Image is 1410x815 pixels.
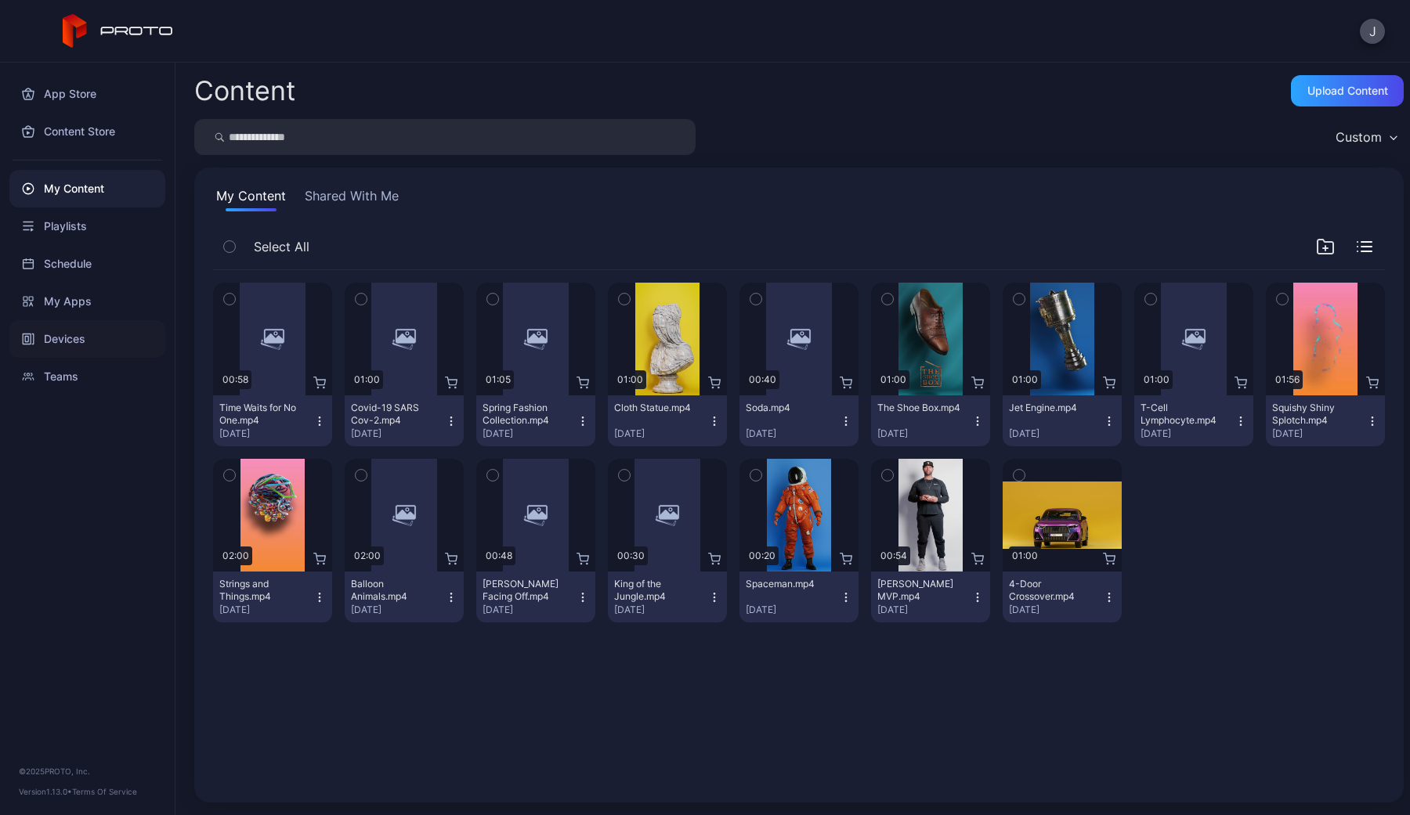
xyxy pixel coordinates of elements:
div: [DATE] [219,604,313,616]
button: Shared With Me [302,186,402,211]
div: [DATE] [1009,427,1103,440]
button: Time Waits for No One.mp4[DATE] [213,395,332,446]
div: Squishy Shiny Splotch.mp4 [1272,402,1358,427]
div: [DATE] [483,427,577,440]
a: Terms Of Service [72,787,137,796]
button: King of the Jungle.mp4[DATE] [608,572,727,622]
div: King of the Jungle.mp4 [614,578,700,603]
div: Cloth Statue.mp4 [614,402,700,414]
button: Strings and Things.mp4[DATE] [213,572,332,622]
button: Covid-19 SARS Cov-2.mp4[DATE] [345,395,464,446]
div: [DATE] [877,604,971,616]
div: Upload Content [1307,85,1388,97]
button: Squishy Shiny Splotch.mp4[DATE] [1266,395,1385,446]
div: [DATE] [219,427,313,440]
button: T-Cell Lymphocyte.mp4[DATE] [1134,395,1253,446]
button: The Shoe Box.mp4[DATE] [871,395,990,446]
a: App Store [9,75,165,113]
span: Select All [254,237,309,256]
a: Teams [9,358,165,395]
div: [DATE] [1141,427,1235,440]
div: [DATE] [351,604,445,616]
div: [DATE] [746,427,840,440]
button: Upload Content [1291,75,1404,106]
div: [DATE] [614,427,708,440]
button: 4-Door Crossover.mp4[DATE] [1003,572,1122,622]
div: Spring Fashion Collection.mp4 [483,402,569,427]
a: Devices [9,320,165,358]
div: [DATE] [877,427,971,440]
div: [DATE] [614,604,708,616]
div: Custom [1336,129,1382,145]
button: J [1360,19,1385,44]
div: Manny Pacquiao Facing Off.mp4 [483,578,569,603]
button: [PERSON_NAME] MVP.mp4[DATE] [871,572,990,622]
a: Schedule [9,245,165,283]
div: Jet Engine.mp4 [1009,402,1095,414]
div: Soda.mp4 [746,402,832,414]
div: Covid-19 SARS Cov-2.mp4 [351,402,437,427]
div: Balloon Animals.mp4 [351,578,437,603]
div: 4-Door Crossover.mp4 [1009,578,1095,603]
span: Version 1.13.0 • [19,787,72,796]
button: Custom [1328,119,1404,155]
div: [DATE] [483,604,577,616]
div: Content [194,78,295,104]
div: Albert Pujols MVP.mp4 [877,578,963,603]
a: My Apps [9,283,165,320]
div: [DATE] [1009,604,1103,616]
div: [DATE] [746,604,840,616]
button: Spring Fashion Collection.mp4[DATE] [476,395,595,446]
a: Content Store [9,113,165,150]
button: Jet Engine.mp4[DATE] [1003,395,1122,446]
button: My Content [213,186,289,211]
div: Time Waits for No One.mp4 [219,402,305,427]
div: T-Cell Lymphocyte.mp4 [1141,402,1227,427]
button: Spaceman.mp4[DATE] [739,572,859,622]
button: Soda.mp4[DATE] [739,395,859,446]
div: [DATE] [351,427,445,440]
div: The Shoe Box.mp4 [877,402,963,414]
div: [DATE] [1272,427,1366,440]
a: My Content [9,170,165,207]
div: Spaceman.mp4 [746,578,832,590]
div: Strings and Things.mp4 [219,578,305,603]
a: Playlists [9,207,165,245]
button: Cloth Statue.mp4[DATE] [608,395,727,446]
div: © 2025 PROTO, Inc. [19,765,156,777]
button: Balloon Animals.mp4[DATE] [345,572,464,622]
button: [PERSON_NAME] Facing Off.mp4[DATE] [476,572,595,622]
